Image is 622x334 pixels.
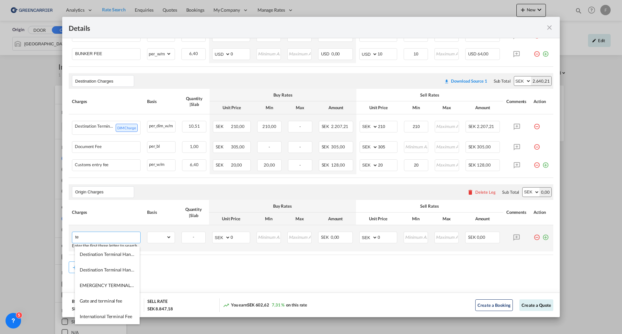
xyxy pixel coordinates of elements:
[468,162,476,167] span: SEK
[69,23,505,31] div: Details
[75,187,134,197] input: Leg Name
[475,190,496,195] div: Delete Leg
[534,232,540,238] md-icon: icon-minus-circle-outline red-400-fg pt-7
[147,49,171,59] select: per_w/m
[216,124,230,129] span: SEK
[534,159,540,166] md-icon: icon-minus-circle-outline red-400-fg pt-7
[322,144,330,149] span: SEK
[75,232,140,242] input: Charge Name
[502,189,519,195] div: Sub Total
[80,267,171,272] span: Destination Terminal Handling charge prepaid
[72,209,141,215] div: Charges
[477,235,486,240] span: 0,00
[216,144,230,149] span: SEK
[72,49,140,58] md-input-container: BUNKER FEE
[316,101,356,114] th: Amount
[530,89,553,114] th: Action
[477,144,490,149] span: 305,00
[378,49,397,58] input: 10
[534,141,540,148] md-icon: icon-minus-circle-outline red-400-fg pt-7
[432,101,462,114] th: Max
[359,203,500,209] div: Sell Rates
[247,302,269,307] span: SEK 602,62
[212,203,353,209] div: Buy Rates
[478,33,489,38] span: 19,20
[209,213,253,225] th: Unit Price
[264,162,275,167] span: 20,00
[215,33,230,38] span: USD
[257,232,281,242] input: Minimum Amount
[72,98,141,104] div: Charges
[210,101,254,114] th: Unit Price
[72,243,141,248] div: Enter the first three letter to search
[269,144,270,149] span: -
[405,160,428,169] input: Minimum Amount
[147,298,167,306] div: SELL RATE
[321,235,330,240] span: SEK
[288,49,311,58] input: Maximum Amount
[72,264,78,271] md-icon: icon-plus md-link-fg s20
[288,232,311,242] input: Maximum Amount
[356,101,401,114] th: Unit Price
[75,144,102,149] div: Document Fee
[72,232,140,242] md-input-container: te
[331,51,340,56] span: 0,00
[147,209,175,215] div: Basis
[400,213,431,225] th: Min
[519,299,553,311] button: Create a Quote
[435,121,459,131] input: Maximum Amount
[401,101,432,114] th: Min
[190,162,199,167] span: 6,40
[213,92,353,98] div: Buy Rates
[477,162,490,167] span: 128,00
[467,190,496,195] button: Delete Leg
[534,48,540,55] md-icon: icon-minus-circle-outline red-400-fg pt-7
[462,213,503,225] th: Amount
[468,124,476,129] span: SEK
[80,282,189,288] span: EMERGENCY TERMINAL CONGESTION SURCHARGE
[542,159,549,166] md-icon: icon-plus-circle-outline green-400-fg
[331,162,345,167] span: 128,00
[468,235,476,240] span: SEK
[62,17,560,317] md-dialog: Port of ...
[315,213,356,225] th: Amount
[231,33,239,38] span: 3,00
[231,162,242,167] span: 20,00
[475,299,513,311] button: Create a Booking
[147,142,175,150] div: per_bl
[253,213,284,225] th: Min
[331,33,343,38] span: 19,20
[272,302,284,307] span: 7,31 %
[431,213,462,225] th: Max
[80,314,132,319] span: International Terminal Fee
[503,89,530,114] th: Comments
[441,78,490,84] div: Download original source rate sheet
[72,306,98,312] div: SEK 8.244,56
[181,206,206,218] div: Quantity | Slab
[462,101,503,114] th: Amount
[299,124,301,129] span: -
[223,302,307,309] div: You earn on this rate
[378,160,397,169] input: 20
[378,232,397,242] input: 0
[223,302,229,308] md-icon: icon-trending-up
[231,232,250,242] input: 0
[468,33,477,38] span: USD
[75,49,140,58] input: Charge Name
[182,96,206,107] div: Quantity | Slab
[530,200,553,225] th: Action
[322,162,330,167] span: SEK
[378,121,397,131] input: 210
[321,33,330,38] span: USD
[254,101,285,114] th: Min
[539,188,551,197] div: 0,00
[75,76,134,86] input: Leg Name
[147,306,173,312] div: SEK 8.847,18
[69,261,97,273] button: Add Leg
[299,33,300,38] span: -
[435,142,459,151] input: Maximum Amount
[231,144,245,149] span: 305,00
[435,160,459,169] input: Maximum Amount
[322,124,330,129] span: SEK
[116,124,138,132] span: DIM Charge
